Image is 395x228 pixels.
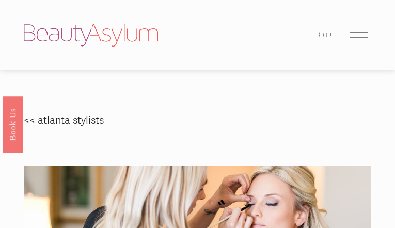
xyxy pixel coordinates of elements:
[24,114,104,127] a: << atlanta stylists
[24,24,158,47] img: Beauty Asylum | Bridal Hair &amp; Makeup Charlotte &amp; Atlanta
[3,96,23,152] a: Book Us
[319,28,333,42] a: 0 items in cart
[329,30,334,39] span: )
[323,30,329,39] span: 0
[319,30,323,39] span: (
